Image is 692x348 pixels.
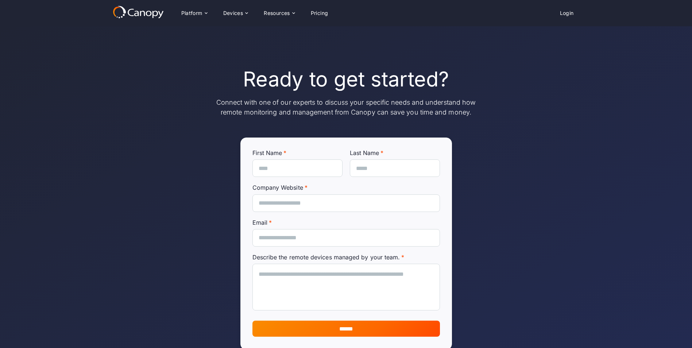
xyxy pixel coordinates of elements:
span: Describe the remote devices managed by your team. [252,254,400,261]
div: Platform [175,6,213,20]
div: Resources [258,6,300,20]
div: Devices [217,6,254,20]
p: Connect with one of our experts to discuss your specific needs and understand how remote monitori... [215,97,478,117]
div: Platform [181,11,202,16]
span: Last Name [350,149,379,156]
span: Email [252,219,267,226]
a: Pricing [305,6,334,20]
span: Company Website [252,184,303,191]
div: Resources [264,11,290,16]
div: Devices [223,11,243,16]
h1: Ready to get started? [243,67,449,92]
span: First Name [252,149,282,156]
a: Login [554,6,580,20]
